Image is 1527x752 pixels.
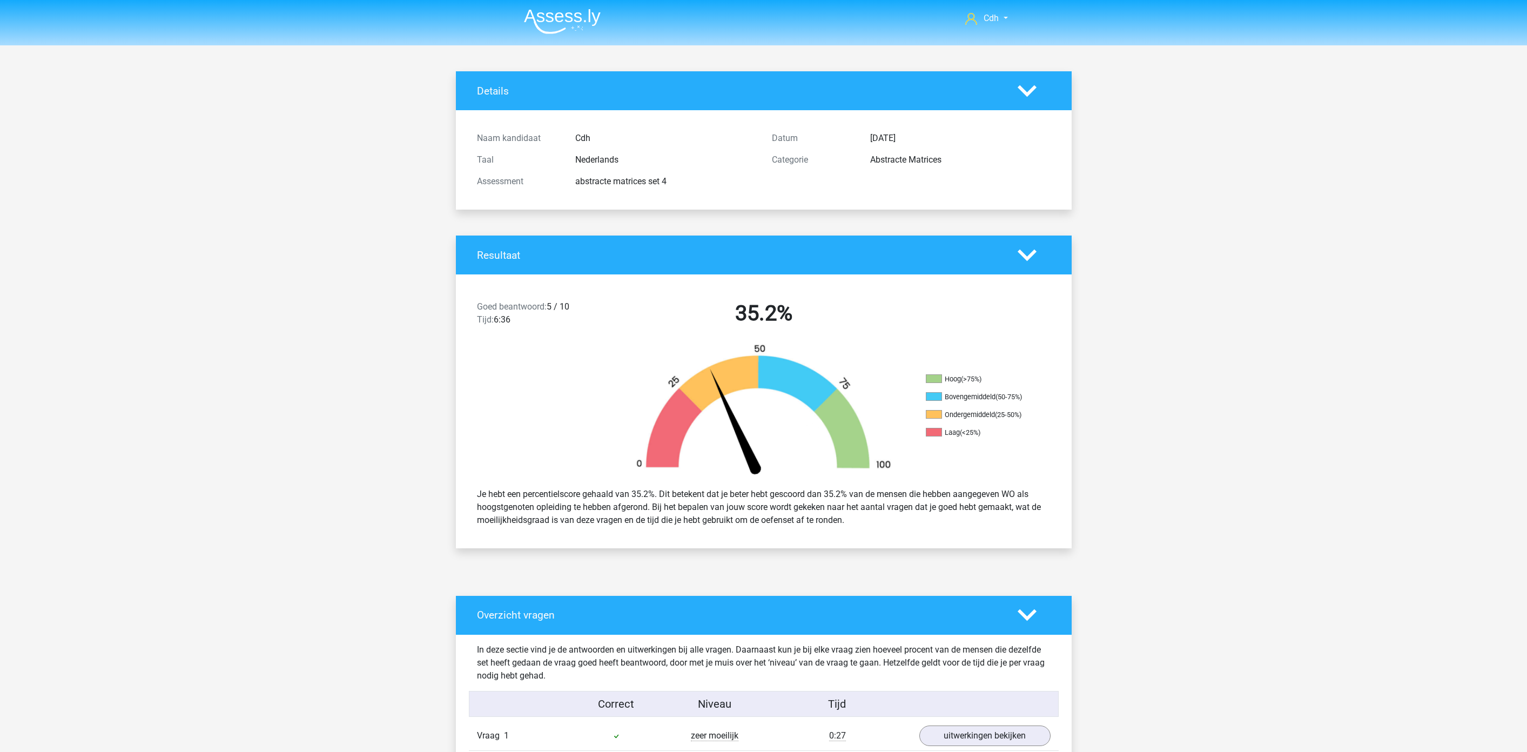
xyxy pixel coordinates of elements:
div: (25-50%) [995,411,1021,419]
span: zeer moeilijk [691,730,738,741]
div: 5 / 10 6:36 [469,300,616,331]
img: 35.40f4675ce624.png [618,344,910,479]
div: abstracte matrices set 4 [567,175,764,188]
li: Laag [926,428,1034,438]
span: Cdh [984,13,999,23]
div: [DATE] [862,132,1059,145]
div: Assessment [469,175,567,188]
div: In deze sectie vind je de antwoorden en uitwerkingen bij alle vragen. Daarnaast kun je bij elke v... [469,643,1059,682]
div: Je hebt een percentielscore gehaald van 35.2%. Dit betekent dat je beter hebt gescoord dan 35.2% ... [469,484,1059,531]
span: Goed beantwoord: [477,301,547,312]
div: Datum [764,132,862,145]
div: (<25%) [960,428,980,437]
div: Abstracte Matrices [862,153,1059,166]
div: Nederlands [567,153,764,166]
a: uitwerkingen bekijken [919,726,1051,746]
div: Cdh [567,132,764,145]
div: (50-75%) [995,393,1022,401]
img: Assessly [524,9,601,34]
h4: Details [477,85,1001,97]
div: Tijd [763,696,911,712]
h4: Resultaat [477,249,1001,261]
div: Correct [567,696,665,712]
div: Naam kandidaat [469,132,567,145]
li: Bovengemiddeld [926,392,1034,402]
h2: 35.2% [624,300,903,326]
h4: Overzicht vragen [477,609,1001,621]
div: Categorie [764,153,862,166]
div: Niveau [665,696,764,712]
span: Vraag [477,729,504,742]
div: (>75%) [961,375,981,383]
span: 1 [504,730,509,741]
a: Cdh [961,12,1012,25]
li: Ondergemiddeld [926,410,1034,420]
span: Tijd: [477,314,494,325]
div: Taal [469,153,567,166]
span: 0:27 [829,730,846,741]
li: Hoog [926,374,1034,384]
